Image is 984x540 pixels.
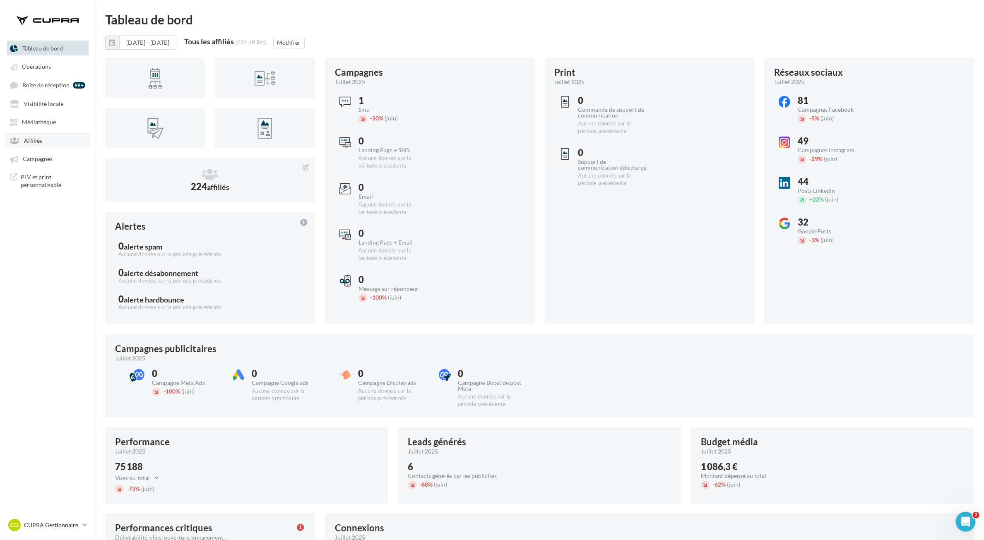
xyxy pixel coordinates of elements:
[5,59,90,74] a: Opérations
[408,437,467,446] div: Leads générés
[578,148,647,157] div: 0
[701,447,731,456] span: juillet 2025
[24,100,63,107] span: Visibilité locale
[370,294,387,301] span: 100%
[252,380,321,386] div: Campagne Google ads
[809,236,811,243] span: -
[5,96,90,111] a: Visibilité locale
[118,242,302,251] div: 0
[5,170,90,192] a: PLV et print personnalisable
[555,78,585,86] span: juillet 2025
[235,39,267,46] div: (224 affiliés)
[458,369,527,378] div: 0
[358,147,428,153] div: Landing Page + SMS
[105,13,974,26] div: Tableau de bord
[5,133,90,148] a: Affiliés
[388,294,401,301] span: (juin)
[809,115,811,122] span: -
[115,222,146,231] div: Alertes
[358,183,428,192] div: 0
[712,481,715,488] span: -
[408,462,497,471] div: 6
[458,393,527,408] div: Aucune donnée sur la période précédente
[825,196,838,203] span: (juin)
[712,481,726,488] span: 62%
[956,512,976,532] iframe: Intercom live chat
[115,447,145,456] span: juillet 2025
[335,78,365,86] span: juillet 2025
[5,114,90,129] a: Médiathèque
[22,45,63,52] span: Tableau de bord
[973,512,979,518] span: 2
[118,251,302,258] div: Aucune donnée sur la période précédente
[124,269,198,277] div: alerte désabonnement
[118,277,302,285] div: Aucune donnée sur la période précédente
[141,485,154,492] span: (juin)
[408,473,497,479] div: Contacts générés par les publicités
[798,218,867,227] div: 32
[358,275,428,284] div: 0
[809,236,819,243] span: 3%
[73,82,85,89] div: 99+
[22,82,70,89] span: Boîte de réception
[119,36,176,50] button: [DATE] - [DATE]
[118,268,302,277] div: 0
[727,481,740,488] span: (juin)
[434,481,447,488] span: (juin)
[820,115,834,122] span: (juin)
[701,437,758,446] div: Budget média
[252,387,321,402] div: Aucune donnée sur la période précédente
[164,388,166,395] span: -
[420,481,433,488] span: 68%
[164,388,180,395] span: 100%
[127,485,140,492] span: 73%
[578,159,647,170] div: Support de communication téléchargé
[358,107,428,113] div: Sms
[370,115,372,122] span: -
[578,96,647,105] div: 0
[578,120,647,135] div: Aucune donnée sur la période précédente
[809,155,811,162] span: -
[820,236,834,243] span: (juin)
[105,36,176,50] button: [DATE] - [DATE]
[358,155,428,170] div: Aucune donnée sur la période précédente
[191,181,229,192] span: 224
[335,68,383,77] div: Campagnes
[420,481,422,488] span: -
[578,172,647,187] div: Aucune donnée sur la période précédente
[118,295,302,304] div: 0
[22,119,56,126] span: Médiathèque
[358,286,428,292] div: Message sur répondeur
[152,369,221,378] div: 0
[24,137,42,144] span: Affiliés
[798,107,867,113] div: Campagnes Facebook
[358,240,428,245] div: Landing Page + Email
[335,523,384,533] div: Connexions
[798,147,867,153] div: Campagnes Instagram
[115,462,164,471] div: 75 188
[370,294,372,301] span: -
[809,155,823,162] span: 29%
[118,304,302,311] div: Aucune donnée sur la période précédente
[23,156,53,163] span: Campagnes
[11,521,19,529] span: CG
[124,243,162,250] div: alerte spam
[358,247,428,262] div: Aucune donnée sur la période précédente
[809,115,819,122] span: 5%
[385,115,398,122] span: (juin)
[555,68,576,77] div: Print
[152,380,221,386] div: Campagne Meta Ads
[358,387,427,402] div: Aucune donnée sur la période précédente
[115,473,164,483] button: Vues au total
[701,462,766,471] div: 1 086,3 €
[824,155,837,162] span: (juin)
[809,196,813,203] span: +
[358,201,428,216] div: Aucune donnée sur la période précédente
[798,228,867,234] div: Google Posts
[358,96,428,105] div: 1
[5,77,90,93] a: Boîte de réception 99+
[127,485,129,492] span: -
[774,68,843,77] div: Réseaux sociaux
[252,369,321,378] div: 0
[408,447,438,456] span: juillet 2025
